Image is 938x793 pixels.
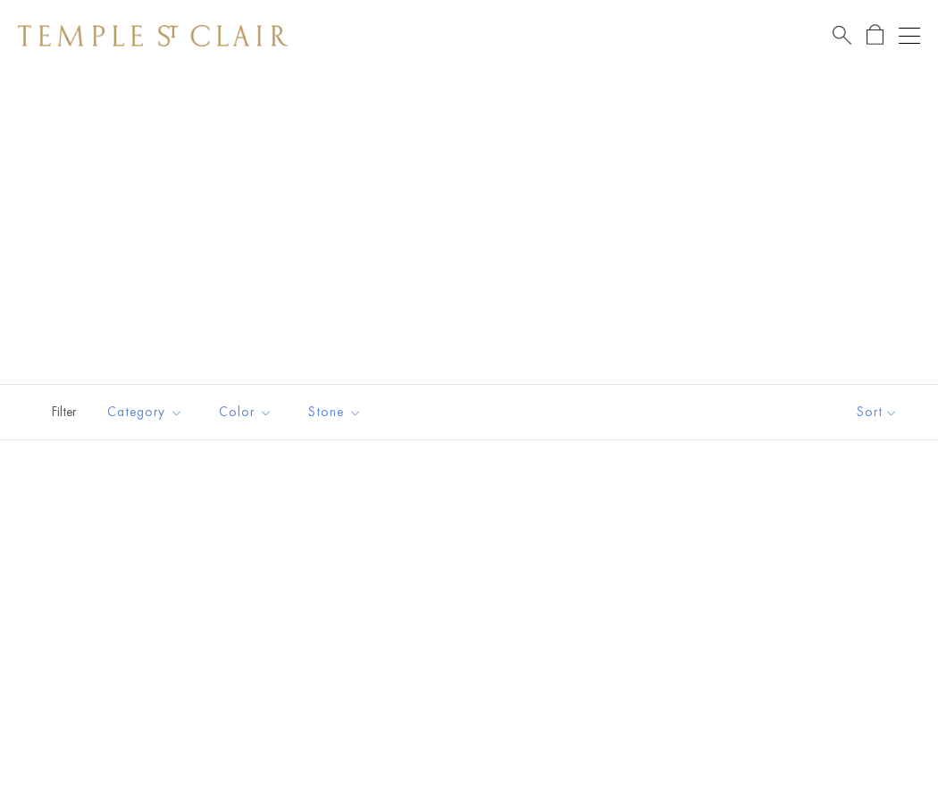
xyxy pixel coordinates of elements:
[205,392,286,432] button: Color
[299,401,375,423] span: Stone
[833,24,851,46] a: Search
[295,392,375,432] button: Stone
[98,401,197,423] span: Category
[18,25,288,46] img: Temple St. Clair
[817,385,938,439] button: Show sort by
[210,401,286,423] span: Color
[899,25,920,46] button: Open navigation
[867,24,884,46] a: Open Shopping Bag
[94,392,197,432] button: Category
